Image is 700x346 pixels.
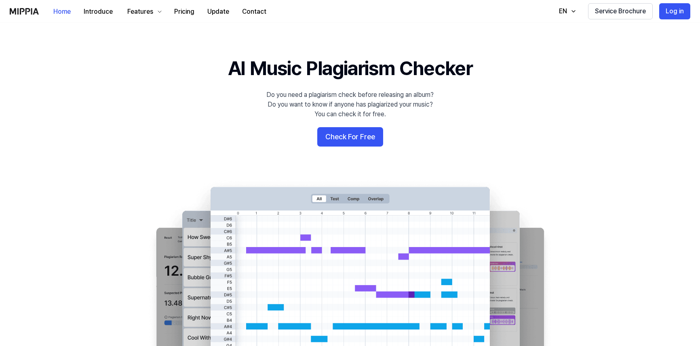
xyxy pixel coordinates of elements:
a: Home [47,0,77,23]
button: Home [47,4,77,20]
a: Update [201,0,236,23]
button: Check For Free [317,127,383,147]
h1: AI Music Plagiarism Checker [228,55,472,82]
button: EN [551,3,582,19]
button: Update [201,4,236,20]
button: Features [119,4,168,20]
button: Service Brochure [588,3,653,19]
button: Pricing [168,4,201,20]
button: Contact [236,4,273,20]
img: logo [10,8,39,15]
div: Do you need a plagiarism check before releasing an album? Do you want to know if anyone has plagi... [266,90,434,119]
div: EN [557,6,569,16]
button: Introduce [77,4,119,20]
div: Features [126,7,155,17]
button: Log in [659,3,690,19]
